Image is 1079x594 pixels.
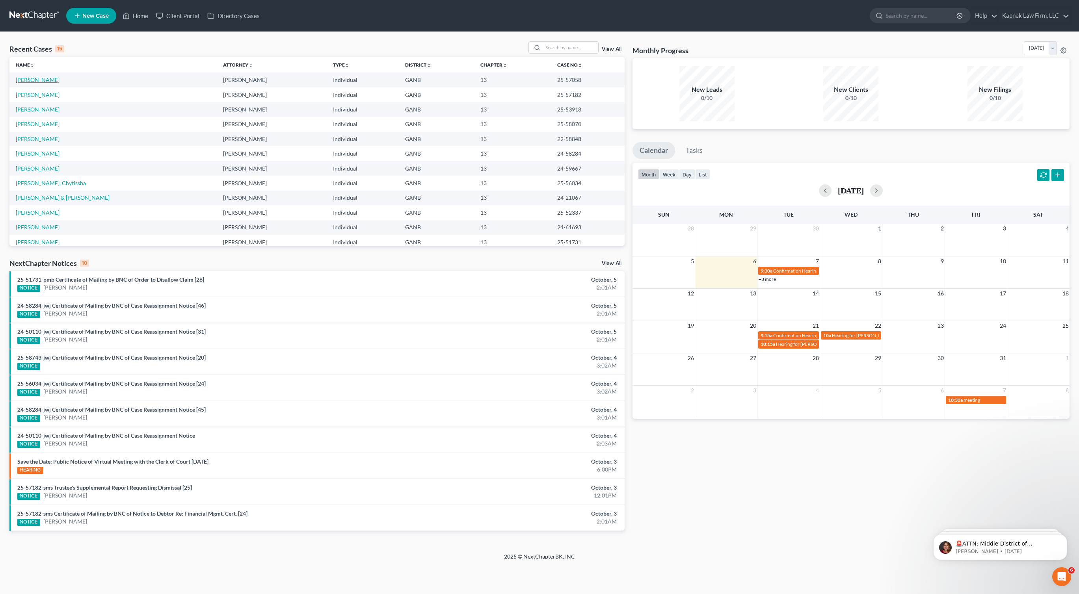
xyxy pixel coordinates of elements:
i: unfold_more [426,63,431,68]
div: 15 [55,45,64,52]
div: 6:00PM [422,466,617,473]
div: NOTICE [17,415,40,422]
span: Wed [845,211,858,218]
div: October, 4 [422,354,617,362]
td: Individual [327,87,399,102]
span: 1 [1065,353,1070,363]
a: [PERSON_NAME] [16,91,60,98]
td: [PERSON_NAME] [217,87,327,102]
a: [PERSON_NAME] [16,209,60,216]
a: [PERSON_NAME], Chytissha [16,180,86,186]
span: Thu [908,211,919,218]
span: 🚨ATTN: Middle District of [US_STATE] The court has added a new Credit Counseling Field that we ne... [34,23,134,92]
span: Sat [1033,211,1043,218]
td: 13 [474,176,551,190]
iframe: Intercom notifications message [921,518,1079,573]
a: 24-50110-jwj Certificate of Mailing by BNC of Case Reassignment Notice [17,432,195,439]
div: NOTICE [17,311,40,318]
div: 2025 © NextChapterBK, INC [315,553,764,567]
span: 4 [815,386,820,395]
td: Individual [327,117,399,132]
i: unfold_more [30,63,35,68]
span: 15 [874,289,882,298]
span: 3 [752,386,757,395]
td: Individual [327,235,399,249]
a: 25-56034-jwj Certificate of Mailing by BNC of Case Reassignment Notice [24] [17,380,206,387]
a: [PERSON_NAME] [43,492,87,499]
a: [PERSON_NAME] [16,136,60,142]
div: 10 [80,260,89,267]
h2: [DATE] [838,186,864,195]
a: 24-50110-jwj Certificate of Mailing by BNC of Case Reassignment Notice [31] [17,328,206,335]
td: [PERSON_NAME] [217,191,327,205]
div: 0/10 [967,94,1023,102]
span: 12 [687,289,695,298]
i: unfold_more [345,63,350,68]
iframe: Intercom live chat [1052,567,1071,586]
span: 31 [999,353,1007,363]
button: day [679,169,695,180]
td: GANB [399,235,474,249]
td: GANB [399,176,474,190]
div: October, 5 [422,328,617,336]
input: Search by name... [886,8,958,23]
td: 25-57058 [551,72,625,87]
i: unfold_more [578,63,582,68]
a: Kapnek Law Firm, LLC [998,9,1069,23]
a: Districtunfold_more [405,62,431,68]
span: 7 [815,256,820,266]
span: Fri [972,211,980,218]
span: Hearing for [PERSON_NAME], III [832,332,900,338]
a: [PERSON_NAME] [43,414,87,421]
span: 26 [687,353,695,363]
a: 25-57182-sms Certificate of Mailing by BNC of Notice to Debtor Re: Financial Mgmt. Cert. [24] [17,510,247,517]
td: GANB [399,72,474,87]
td: GANB [399,220,474,235]
div: NOTICE [17,519,40,526]
a: [PERSON_NAME] [16,239,60,245]
a: Case Nounfold_more [557,62,582,68]
td: 13 [474,72,551,87]
a: View All [602,46,621,52]
td: [PERSON_NAME] [217,146,327,161]
div: October, 3 [422,484,617,492]
a: [PERSON_NAME] [43,388,87,395]
div: October, 4 [422,432,617,440]
span: 1 [877,224,882,233]
td: 13 [474,235,551,249]
td: GANB [399,117,474,132]
td: Individual [327,72,399,87]
span: 23 [937,321,945,330]
td: Individual [327,132,399,146]
div: New Clients [823,85,878,94]
td: [PERSON_NAME] [217,220,327,235]
div: 2:01AM [422,310,617,317]
td: 25-56034 [551,176,625,190]
a: [PERSON_NAME] [16,121,60,127]
a: Calendar [633,142,675,159]
a: Save the Date: Public Notice of Virtual Meeting with the Clerk of Court [DATE] [17,458,208,465]
td: 25-51731 [551,235,625,249]
a: [PERSON_NAME] [16,150,60,157]
td: Individual [327,205,399,220]
span: 10:30a [948,397,963,403]
td: 13 [474,132,551,146]
span: 3 [1002,224,1007,233]
button: month [638,169,659,180]
a: [PERSON_NAME] [43,310,87,317]
a: Client Portal [152,9,203,23]
span: 19 [687,321,695,330]
span: 9 [940,256,945,266]
td: 24-21067 [551,191,625,205]
div: 3:02AM [422,362,617,369]
span: 9:15a [761,332,772,338]
input: Search by name... [543,42,598,53]
div: 3:02AM [422,388,617,395]
td: GANB [399,146,474,161]
div: 3:01AM [422,414,617,421]
div: New Filings [967,85,1023,94]
div: Recent Cases [9,44,64,54]
td: 13 [474,161,551,176]
a: Home [119,9,152,23]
